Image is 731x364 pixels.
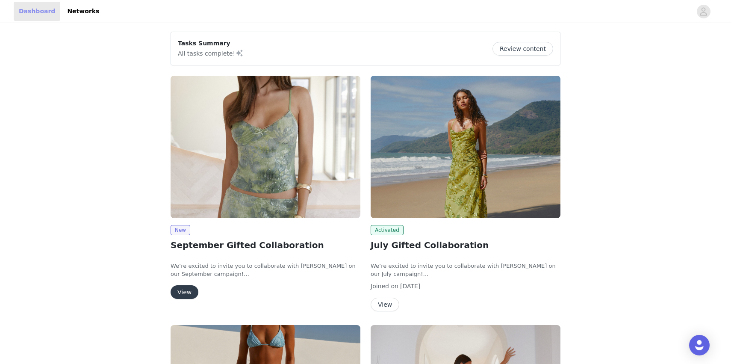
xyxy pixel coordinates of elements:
span: [DATE] [400,283,420,290]
span: Activated [371,225,404,235]
a: View [371,302,399,308]
a: View [171,289,198,296]
span: Joined on [371,283,398,290]
a: Networks [62,2,104,21]
p: We’re excited to invite you to collaborate with [PERSON_NAME] on our September campaign! [171,262,360,278]
p: Tasks Summary [178,39,244,48]
button: Review content [492,42,553,56]
p: We’re excited to invite you to collaborate with [PERSON_NAME] on our July campaign! [371,262,560,278]
button: View [171,285,198,299]
button: View [371,298,399,311]
p: All tasks complete! [178,48,244,58]
h2: July Gifted Collaboration [371,239,560,252]
img: Peppermayo USA [171,76,360,218]
h2: September Gifted Collaboration [171,239,360,252]
div: Open Intercom Messenger [689,335,710,355]
span: New [171,225,190,235]
img: Peppermayo USA [371,76,560,218]
div: avatar [699,5,707,18]
a: Dashboard [14,2,60,21]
